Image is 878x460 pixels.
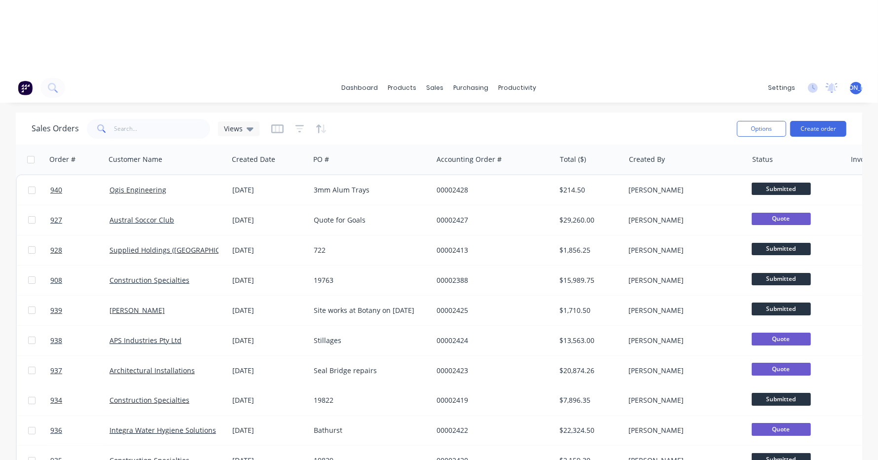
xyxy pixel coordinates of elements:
a: Supplied Holdings ([GEOGRAPHIC_DATA]) Pty Ltd [110,245,268,255]
div: [DATE] [232,245,306,255]
div: 00002425 [437,306,546,315]
div: [PERSON_NAME] [628,336,738,345]
div: [DATE] [232,306,306,315]
div: Status [752,154,773,164]
img: Factory [18,80,33,95]
div: Order # [49,154,75,164]
input: Search... [114,119,211,139]
div: Created By [629,154,665,164]
a: [PERSON_NAME] [110,306,165,315]
span: Submitted [752,303,811,315]
div: $7,896.35 [560,395,618,405]
div: [DATE] [232,366,306,376]
button: Create order [790,121,846,137]
div: [DATE] [232,215,306,225]
span: Quote [752,213,811,225]
div: PO # [313,154,329,164]
span: 908 [50,275,62,285]
span: 934 [50,395,62,405]
div: [PERSON_NAME] [628,275,738,285]
div: [PERSON_NAME] [628,185,738,195]
div: $13,563.00 [560,336,618,345]
a: Architectural Installations [110,366,195,375]
div: [DATE] [232,425,306,435]
div: 00002419 [437,395,546,405]
a: Austral Soccor Club [110,215,174,225]
a: 939 [50,296,110,325]
div: [PERSON_NAME] [628,306,738,315]
div: settings [763,80,800,95]
a: 940 [50,175,110,205]
div: 00002428 [437,185,546,195]
span: Quote [752,423,811,435]
div: Quote for Goals [314,215,423,225]
a: 934 [50,385,110,415]
div: 00002422 [437,425,546,435]
span: 940 [50,185,62,195]
span: 928 [50,245,62,255]
div: 3mm Alum Trays [314,185,423,195]
div: $214.50 [560,185,618,195]
a: APS Industries Pty Ltd [110,336,182,345]
div: [DATE] [232,275,306,285]
div: Customer Name [109,154,162,164]
div: products [383,80,422,95]
div: 19822 [314,395,423,405]
div: sales [422,80,449,95]
div: Seal Bridge repairs [314,366,423,376]
div: 00002413 [437,245,546,255]
div: 19763 [314,275,423,285]
a: 908 [50,266,110,295]
a: 927 [50,205,110,235]
span: Views [224,123,243,134]
span: 938 [50,336,62,345]
div: Created Date [232,154,275,164]
div: $1,710.50 [560,306,618,315]
div: $22,324.50 [560,425,618,435]
div: $20,874.26 [560,366,618,376]
div: 00002388 [437,275,546,285]
div: Total ($) [560,154,586,164]
a: Construction Specialties [110,395,189,405]
a: 936 [50,416,110,445]
span: Submitted [752,273,811,285]
a: Ogis Engineering [110,185,166,194]
a: Integra Water Hygiene Solutions [110,425,216,435]
div: $15,989.75 [560,275,618,285]
div: [DATE] [232,185,306,195]
a: 937 [50,356,110,385]
div: Site works at Botany on [DATE] [314,306,423,315]
div: $1,856.25 [560,245,618,255]
div: Bathurst [314,425,423,435]
a: 928 [50,235,110,265]
a: dashboard [337,80,383,95]
span: 937 [50,366,62,376]
div: [DATE] [232,395,306,405]
div: [PERSON_NAME] [628,245,738,255]
div: [PERSON_NAME] [628,366,738,376]
span: Submitted [752,243,811,255]
span: Quote [752,333,811,345]
div: 722 [314,245,423,255]
div: purchasing [449,80,494,95]
h1: Sales Orders [32,124,79,133]
div: productivity [494,80,542,95]
div: [DATE] [232,336,306,345]
span: 927 [50,215,62,225]
div: [PERSON_NAME] [628,395,738,405]
div: 00002424 [437,336,546,345]
div: $29,260.00 [560,215,618,225]
div: Accounting Order # [437,154,502,164]
span: Quote [752,363,811,375]
a: 938 [50,326,110,355]
span: 939 [50,306,62,315]
a: Construction Specialties [110,275,189,285]
span: Submitted [752,393,811,405]
div: 00002427 [437,215,546,225]
div: [PERSON_NAME] [628,215,738,225]
div: [PERSON_NAME] [628,425,738,435]
div: 00002423 [437,366,546,376]
span: 936 [50,425,62,435]
div: Stillages [314,336,423,345]
button: Options [737,121,786,137]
